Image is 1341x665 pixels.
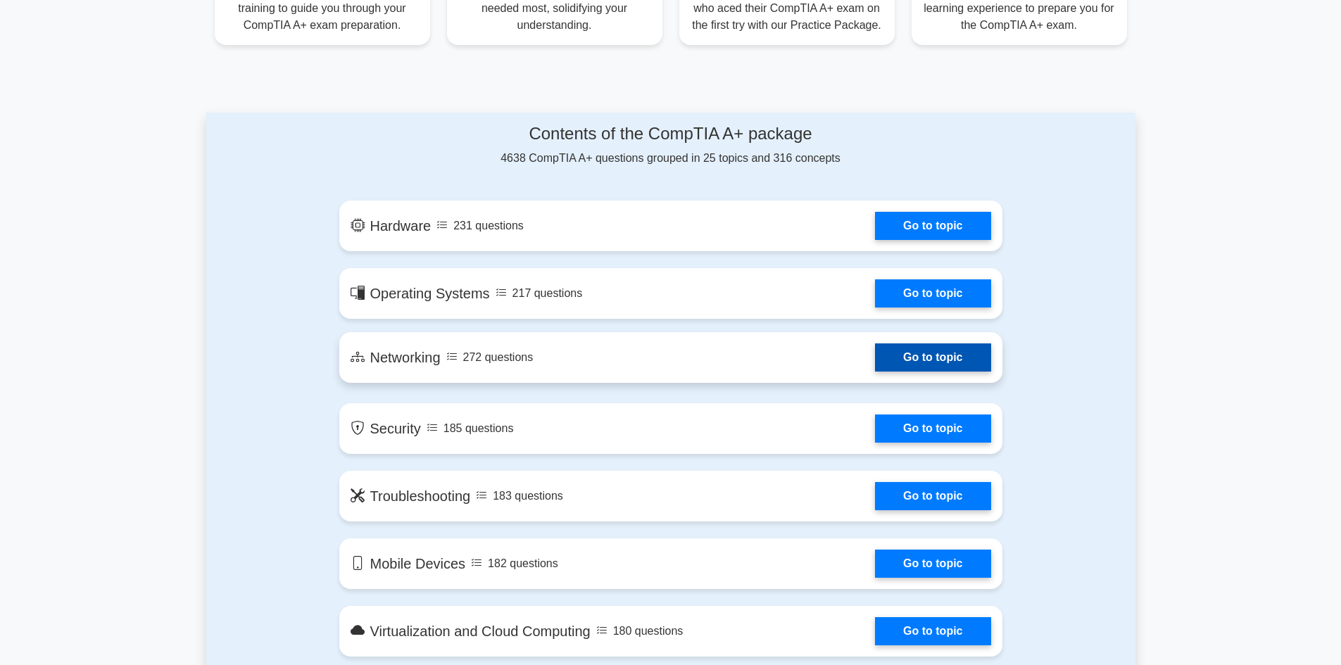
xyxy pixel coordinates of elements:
a: Go to topic [875,212,990,240]
div: 4638 CompTIA A+ questions grouped in 25 topics and 316 concepts [339,124,1002,167]
a: Go to topic [875,617,990,645]
a: Go to topic [875,279,990,308]
a: Go to topic [875,550,990,578]
a: Go to topic [875,482,990,510]
a: Go to topic [875,343,990,372]
h4: Contents of the CompTIA A+ package [339,124,1002,144]
a: Go to topic [875,414,990,443]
